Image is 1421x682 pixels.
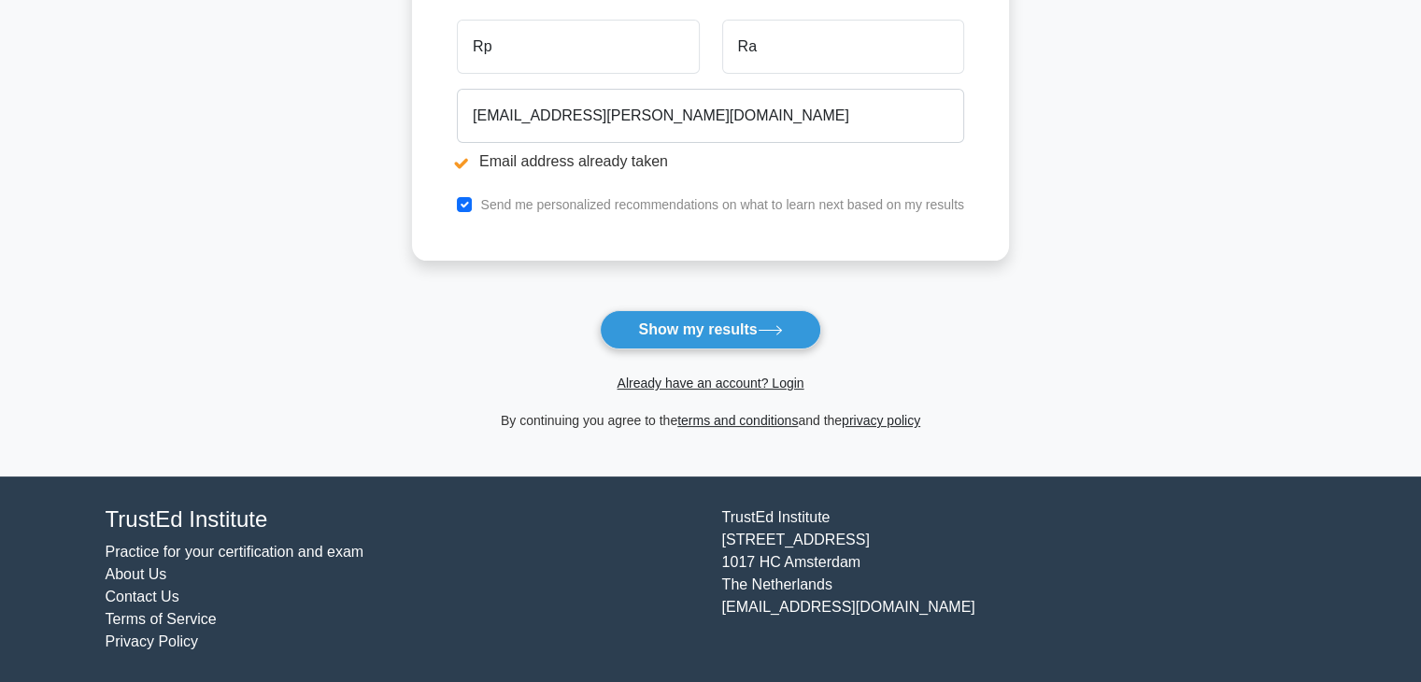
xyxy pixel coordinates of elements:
label: Send me personalized recommendations on what to learn next based on my results [480,197,964,212]
div: By continuing you agree to the and the [401,409,1020,432]
a: Privacy Policy [106,633,199,649]
input: Last name [722,20,964,74]
input: Email [457,89,964,143]
input: First name [457,20,699,74]
a: terms and conditions [677,413,798,428]
div: TrustEd Institute [STREET_ADDRESS] 1017 HC Amsterdam The Netherlands [EMAIL_ADDRESS][DOMAIN_NAME] [711,506,1328,653]
a: Already have an account? Login [617,376,803,391]
a: Practice for your certification and exam [106,544,364,560]
a: Terms of Service [106,611,217,627]
a: About Us [106,566,167,582]
a: Contact Us [106,589,179,604]
li: Email address already taken [457,150,964,173]
button: Show my results [600,310,820,349]
h4: TrustEd Institute [106,506,700,533]
a: privacy policy [842,413,920,428]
